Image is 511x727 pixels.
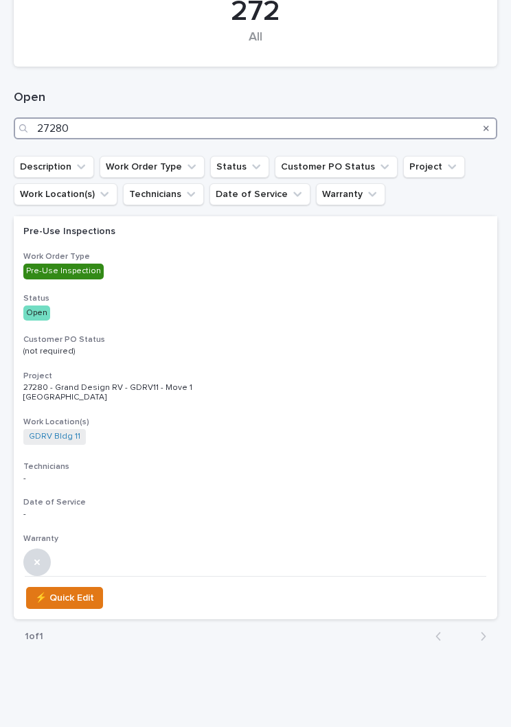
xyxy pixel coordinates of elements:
h1: Open [14,90,497,106]
button: Project [403,156,465,178]
button: Status [210,156,269,178]
span: ⚡ Quick Edit [35,590,94,606]
h3: Date of Service [23,497,488,508]
div: Open [23,305,50,321]
button: Back [424,630,461,643]
h3: Status [23,293,488,304]
p: (not required) [23,347,264,356]
h3: Customer PO Status [23,334,488,345]
button: Date of Service [209,183,310,205]
button: Customer PO Status [275,156,398,178]
button: ⚡ Quick Edit [26,587,103,609]
h3: Work Location(s) [23,417,488,428]
button: Work Location(s) [14,183,117,205]
button: Warranty [316,183,385,205]
h3: Work Order Type [23,251,488,262]
p: - [23,474,264,483]
button: Description [14,156,94,178]
a: GDRV Bldg 11 [29,432,80,441]
button: Next [461,630,497,643]
button: Work Order Type [100,156,205,178]
p: - [23,509,264,519]
div: All [37,30,474,59]
h3: Project [23,371,488,382]
input: Search [14,117,497,139]
h3: Warranty [23,533,488,544]
p: 1 of 1 [14,620,54,654]
button: Technicians [123,183,204,205]
div: Pre-Use Inspection [23,264,104,279]
a: Pre-Use InspectionsWork Order TypePre-Use InspectionStatusOpenCustomer PO Status(not required)Pro... [14,216,497,619]
p: 27280 - Grand Design RV - GDRV11 - Move 1 [GEOGRAPHIC_DATA] [23,383,264,403]
p: Pre-Use Inspections [23,226,264,238]
h3: Technicians [23,461,488,472]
